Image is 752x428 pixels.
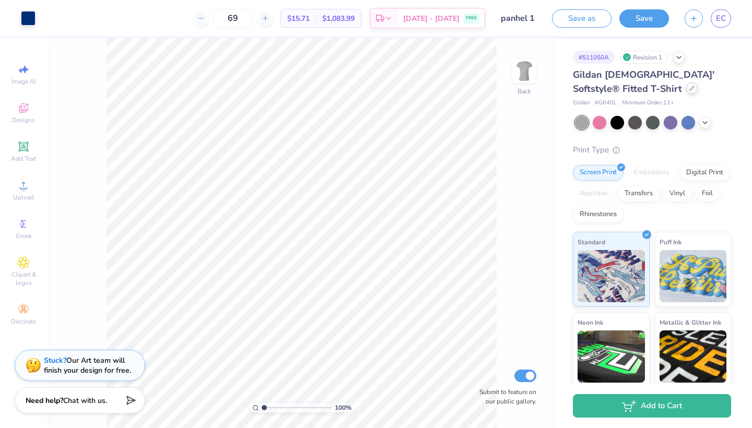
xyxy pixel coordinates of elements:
[660,236,681,247] span: Puff Ink
[573,186,615,201] div: Applique
[578,330,645,383] img: Neon Ink
[13,193,34,201] span: Upload
[578,250,645,302] img: Standard
[44,355,66,365] strong: Stuck?
[619,9,669,28] button: Save
[11,77,36,86] span: Image AI
[620,51,668,64] div: Revision 1
[573,51,615,64] div: # 511050A
[573,207,624,222] div: Rhinestones
[660,250,727,302] img: Puff Ink
[26,396,63,406] strong: Need help?
[573,394,731,418] button: Add to Cart
[660,330,727,383] img: Metallic & Glitter Ink
[322,13,355,24] span: $1,083.99
[403,13,460,24] span: [DATE] - [DATE]
[552,9,612,28] button: Save as
[578,236,605,247] span: Standard
[12,116,35,124] span: Designs
[11,317,36,326] span: Decorate
[16,232,32,240] span: Greek
[63,396,107,406] span: Chat with us.
[573,68,714,95] span: Gildan [DEMOGRAPHIC_DATA]' Softstyle® Fitted T-Shirt
[466,15,477,22] span: FREE
[595,99,617,108] span: # G640L
[518,87,531,96] div: Back
[578,317,603,328] span: Neon Ink
[213,9,253,28] input: – –
[679,165,730,181] div: Digital Print
[474,387,536,406] label: Submit to feature on our public gallery.
[573,144,731,156] div: Print Type
[573,165,624,181] div: Screen Print
[44,355,131,375] div: Our Art team will finish your design for free.
[11,154,36,163] span: Add Text
[695,186,720,201] div: Foil
[716,13,726,25] span: EC
[627,165,676,181] div: Embroidery
[493,8,544,29] input: Untitled Design
[618,186,660,201] div: Transfers
[287,13,310,24] span: $15.71
[5,270,42,287] span: Clipart & logos
[573,99,590,108] span: Gildan
[660,317,721,328] span: Metallic & Glitter Ink
[514,61,535,81] img: Back
[622,99,674,108] span: Minimum Order: 12 +
[711,9,731,28] a: EC
[335,403,351,412] span: 100 %
[663,186,692,201] div: Vinyl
